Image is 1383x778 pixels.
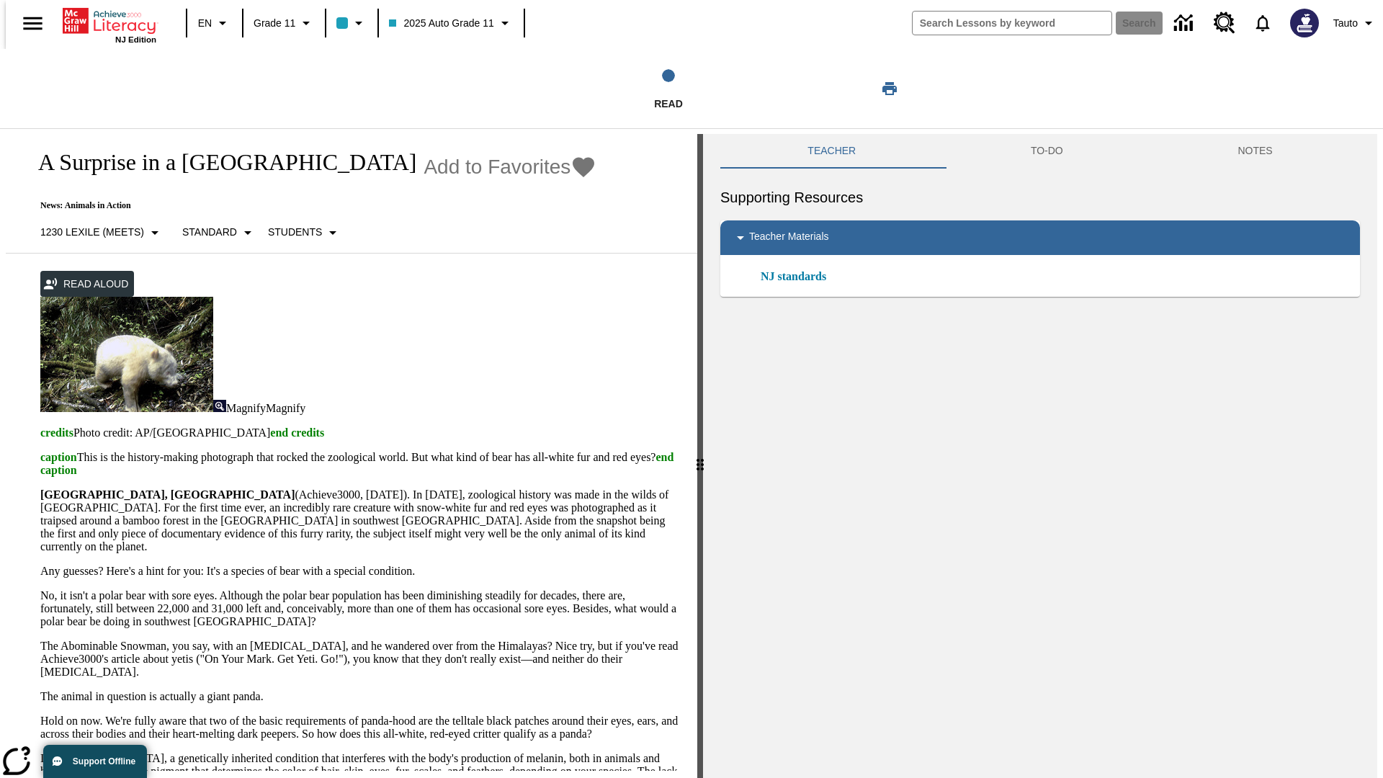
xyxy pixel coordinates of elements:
[40,451,77,463] span: caption
[40,565,680,578] p: Any guesses? Here's a hint for you: It's a species of bear with a special condition.
[73,756,135,766] span: Support Offline
[40,451,680,477] p: This is the history-making photograph that rocked the zoological world. But what kind of bear has...
[63,5,156,44] div: Home
[176,220,262,246] button: Scaffolds, Standard
[248,10,321,36] button: Grade: Grade 11, Select a grade
[213,400,226,412] img: Magnify
[703,134,1377,778] div: activity
[40,225,144,240] p: 1230 Lexile (Meets)
[1244,4,1281,42] a: Notifications
[720,134,944,169] button: Teacher
[720,186,1360,209] h6: Supporting Resources
[40,488,680,553] p: (Achieve3000, [DATE]). In [DATE], zoological history was made in the wilds of [GEOGRAPHIC_DATA]. ...
[6,134,697,771] div: reading
[266,402,305,414] span: Magnify
[40,297,213,412] img: albino pandas in China are sometimes mistaken for polar bears
[944,134,1151,169] button: TO-DO
[1328,10,1383,36] button: Profile/Settings
[424,156,570,179] span: Add to Favorites
[697,134,703,778] div: Press Enter or Spacebar and then press right and left arrow keys to move the slider
[720,134,1360,169] div: Instructional Panel Tabs
[40,690,680,703] p: The animal in question is actually a giant panda.
[262,220,347,246] button: Select Student
[182,225,237,240] p: Standard
[40,426,73,439] span: credits
[1333,16,1358,31] span: Tauto
[23,149,416,176] h1: A Surprise in a [GEOGRAPHIC_DATA]
[40,715,680,741] p: Hold on now. We're fully aware that two of the basic requirements of panda-hood are the telltale ...
[1281,4,1328,42] button: Select a new avatar
[424,154,596,179] button: Add to Favorites - A Surprise in a Bamboo Forest
[40,271,134,298] button: Read Aloud
[115,35,156,44] span: NJ Edition
[268,225,322,240] p: Students
[40,640,680,679] p: The Abominable Snowman, you say, with an [MEDICAL_DATA], and he wandered over from the Himalayas?...
[761,268,835,285] a: NJ standards
[23,200,596,211] p: News: Animals in Action
[12,2,54,45] button: Open side menu
[383,10,519,36] button: Class: 2025 Auto Grade 11, Select your class
[1150,134,1360,169] button: NOTES
[1290,9,1319,37] img: Avatar
[749,229,829,246] p: Teacher Materials
[482,49,855,128] button: Read step 1 of 1
[331,10,373,36] button: Class color is light blue. Change class color
[35,220,169,246] button: Select Lexile, 1230 Lexile (Meets)
[40,589,680,628] p: No, it isn't a polar bear with sore eyes. Although the polar bear population has been diminishing...
[226,402,266,414] span: Magnify
[192,10,238,36] button: Language: EN, Select a language
[389,16,493,31] span: 2025 Auto Grade 11
[720,220,1360,255] div: Teacher Materials
[254,16,295,31] span: Grade 11
[43,745,147,778] button: Support Offline
[198,16,212,31] span: EN
[40,426,680,439] p: Photo credit: AP/[GEOGRAPHIC_DATA]
[40,451,673,476] span: end caption
[1165,4,1205,43] a: Data Center
[270,426,324,439] span: end credits
[867,76,913,102] button: Print
[1205,4,1244,43] a: Resource Center, Will open in new tab
[654,98,683,109] span: Read
[40,488,295,501] strong: [GEOGRAPHIC_DATA], [GEOGRAPHIC_DATA]
[913,12,1111,35] input: search field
